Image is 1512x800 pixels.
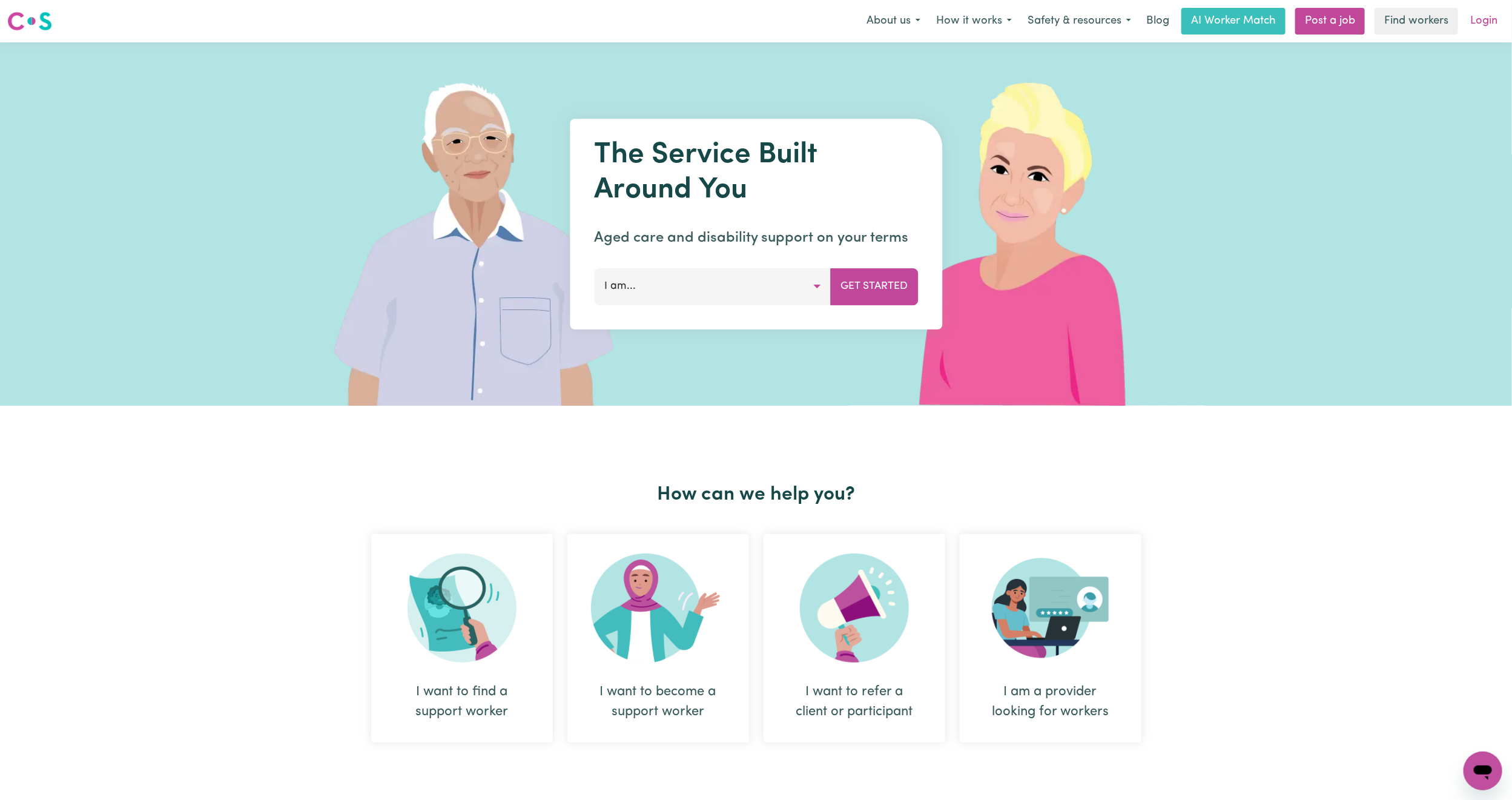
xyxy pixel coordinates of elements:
[567,534,749,742] div: I want to become a support worker
[1463,8,1505,35] a: Login
[989,682,1112,722] div: I am a provider looking for workers
[7,7,52,35] a: Careseekers logo
[793,682,916,722] div: I want to refer a client or participant
[830,268,918,305] button: Get Started
[764,534,945,742] div: I want to refer a client or participant
[800,554,909,663] img: Refer
[1139,8,1177,35] a: Blog
[596,682,720,722] div: I want to become a support worker
[928,8,1020,34] button: How it works
[1020,8,1139,34] button: Safety & resources
[1464,752,1502,790] iframe: Button to launch messaging window, conversation in progress
[960,534,1141,742] div: I am a provider looking for workers
[992,554,1109,663] img: Provider
[408,554,517,663] img: Search
[594,268,831,305] button: I am...
[591,554,725,663] img: Become Worker
[594,138,918,208] h1: The Service Built Around You
[594,227,918,249] p: Aged care and disability support on your terms
[1181,8,1286,35] a: AI Worker Match
[371,534,553,742] div: I want to find a support worker
[859,8,928,34] button: About us
[400,682,524,722] div: I want to find a support worker
[7,10,52,32] img: Careseekers logo
[364,483,1149,506] h2: How can we help you?
[1295,8,1365,35] a: Post a job
[1375,8,1458,35] a: Find workers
